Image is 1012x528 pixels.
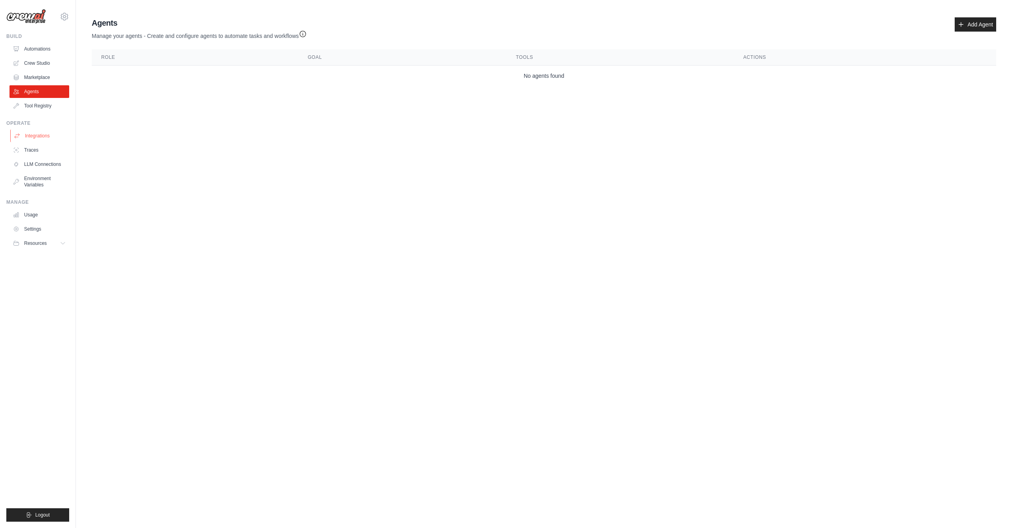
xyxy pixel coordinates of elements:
a: Automations [9,43,69,55]
td: No agents found [92,66,996,86]
th: Goal [298,49,506,66]
button: Resources [9,237,69,250]
a: Agents [9,85,69,98]
a: Tool Registry [9,100,69,112]
th: Role [92,49,298,66]
a: Add Agent [955,17,996,32]
h2: Agents [92,17,307,28]
a: Traces [9,144,69,156]
a: Usage [9,209,69,221]
span: Logout [35,512,50,518]
div: Build [6,33,69,39]
p: Manage your agents - Create and configure agents to automate tasks and workflows [92,28,307,40]
a: LLM Connections [9,158,69,171]
img: Logo [6,9,46,24]
th: Actions [734,49,996,66]
div: Operate [6,120,69,126]
span: Resources [24,240,47,246]
div: Manage [6,199,69,205]
a: Marketplace [9,71,69,84]
button: Logout [6,508,69,522]
th: Tools [506,49,734,66]
a: Environment Variables [9,172,69,191]
a: Settings [9,223,69,235]
a: Integrations [10,130,70,142]
a: Crew Studio [9,57,69,70]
